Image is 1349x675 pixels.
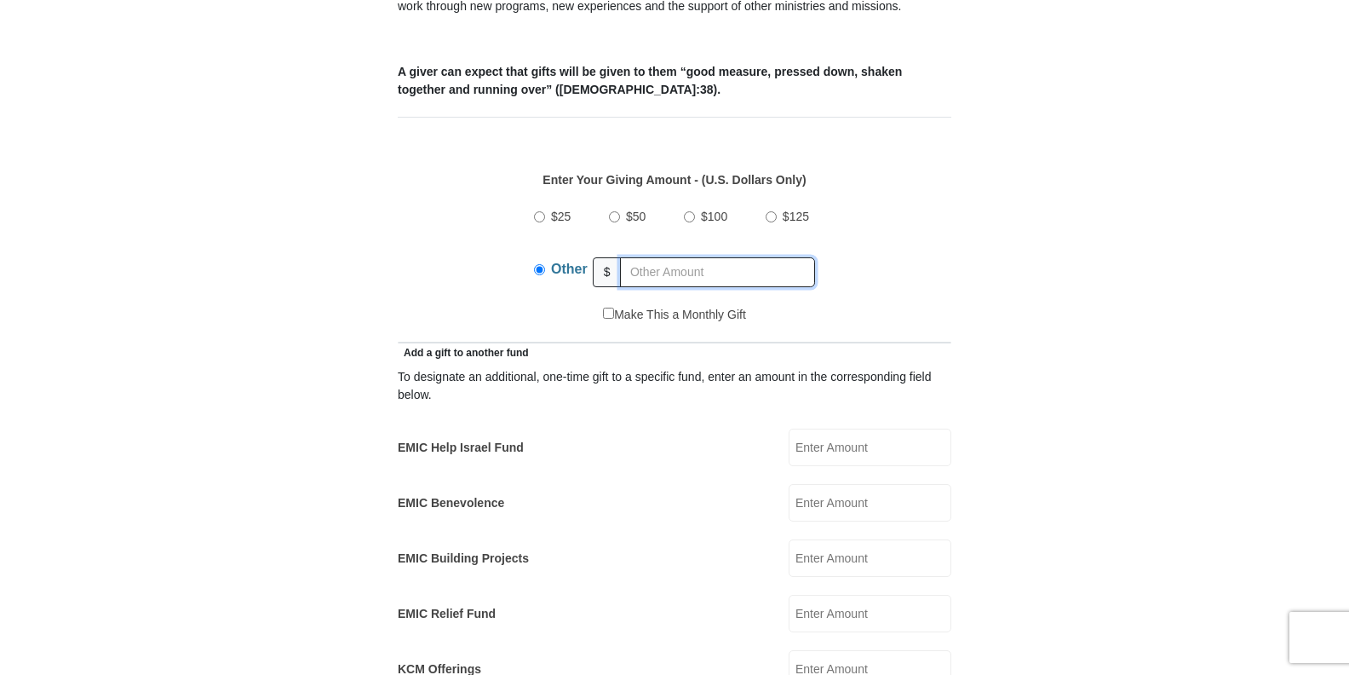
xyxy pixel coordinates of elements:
[398,605,496,623] label: EMIC Relief Fund
[701,210,727,223] span: $100
[789,539,951,577] input: Enter Amount
[398,439,524,457] label: EMIC Help Israel Fund
[398,65,902,96] b: A giver can expect that gifts will be given to them “good measure, pressed down, shaken together ...
[551,262,588,276] span: Other
[603,306,746,324] label: Make This a Monthly Gift
[620,257,815,287] input: Other Amount
[603,308,614,319] input: Make This a Monthly Gift
[789,429,951,466] input: Enter Amount
[398,494,504,512] label: EMIC Benevolence
[783,210,809,223] span: $125
[551,210,571,223] span: $25
[626,210,646,223] span: $50
[789,595,951,632] input: Enter Amount
[542,173,806,187] strong: Enter Your Giving Amount - (U.S. Dollars Only)
[398,550,529,568] label: EMIC Building Projects
[398,347,529,359] span: Add a gift to another fund
[593,257,622,287] span: $
[398,368,951,404] div: To designate an additional, one-time gift to a specific fund, enter an amount in the correspondin...
[789,484,951,522] input: Enter Amount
